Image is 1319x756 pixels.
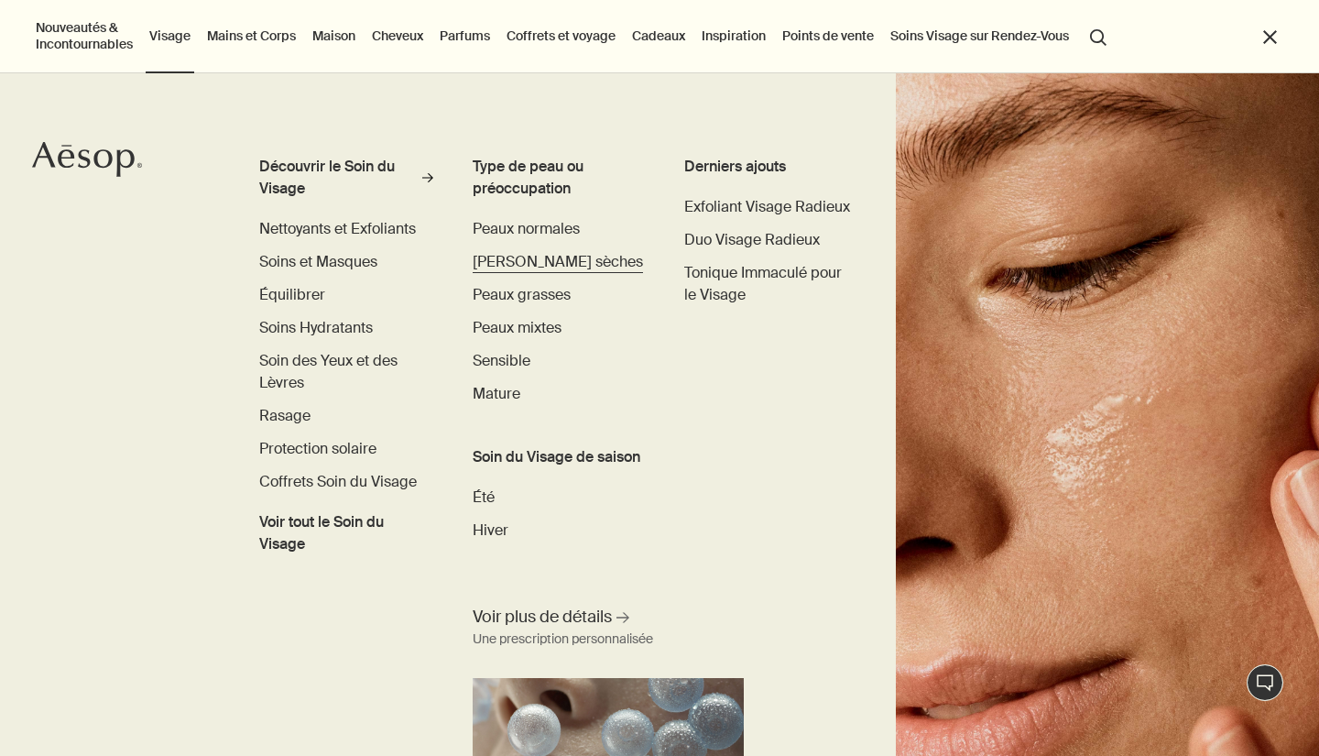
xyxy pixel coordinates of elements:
span: Peaux normales [473,219,580,238]
a: Été [473,487,495,509]
a: Parfums [436,24,494,48]
button: Chat en direct [1247,664,1283,701]
span: Soins et Masques [259,252,377,271]
a: Peaux normales [473,218,580,240]
span: Rasage [259,406,311,425]
a: Visage [146,24,194,48]
span: Exfoliant Visage Radieux [684,197,850,216]
button: Lancer une recherche [1082,18,1115,53]
img: Woman holding her face with her hands [896,73,1319,756]
a: Sensible [473,350,530,372]
button: Fermer le menu [1259,27,1281,48]
a: [PERSON_NAME] sèches [473,251,643,273]
a: Coffrets Soin du Visage [259,471,417,493]
span: Tonique Immaculé pour le Visage [684,263,842,304]
span: Été [473,488,495,507]
a: Peaux mixtes [473,317,561,339]
span: Soins Hydratants [259,318,373,337]
span: Voir plus de détails [473,606,612,629]
a: Inspiration [698,24,769,48]
span: Mature [473,384,520,403]
a: Aesop [32,141,142,182]
span: Peaux grasses [473,285,571,304]
a: Équilibrer [259,284,325,306]
a: Cadeaux [628,24,689,48]
a: Exfoliant Visage Radieux [684,196,850,218]
span: Hiver [473,520,508,540]
div: Découvrir le Soin du Visage [259,156,418,200]
a: Peaux grasses [473,284,571,306]
a: Découvrir le Soin du Visage [259,156,432,207]
span: Protection solaire [259,439,376,458]
div: Derniers ajouts [684,156,856,178]
svg: Aesop [32,141,142,178]
span: Peaux mixtes [473,318,561,337]
a: Maison [309,24,359,48]
a: Protection solaire [259,438,376,460]
a: Voir tout le Soin du Visage [259,504,432,555]
button: Points de vente [779,24,878,48]
h3: Type de peau ou préoccupation [473,156,645,200]
span: Sensible [473,351,530,370]
a: Mains et Corps [203,24,300,48]
span: Nettoyants et Exfoliants [259,219,416,238]
a: Tonique Immaculé pour le Visage [684,262,856,306]
button: Nouveautés & Incontournables [32,16,136,56]
a: Soins Visage sur Rendez-Vous [887,24,1073,48]
a: Duo Visage Radieux [684,229,820,251]
span: Voir tout le Soin du Visage [259,511,432,555]
a: Soins Hydratants [259,317,373,339]
span: Coffrets Soin du Visage [259,472,417,491]
span: Équilibrer [259,285,325,304]
div: Une prescription personnalisée [473,629,653,651]
span: Duo Visage Radieux [684,230,820,249]
a: Nettoyants et Exfoliants [259,218,416,240]
a: Soins et Masques [259,251,377,273]
a: Rasage [259,405,311,427]
span: Soin des Yeux et des Lèvres [259,351,398,392]
h3: Soin du Visage de saison [473,446,645,468]
a: Hiver [473,520,508,542]
a: Cheveux [368,24,427,48]
a: Soin des Yeux et des Lèvres [259,350,432,394]
a: Coffrets et voyage [503,24,619,48]
span: Peaux sèches [473,252,643,271]
a: Mature [473,383,520,405]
